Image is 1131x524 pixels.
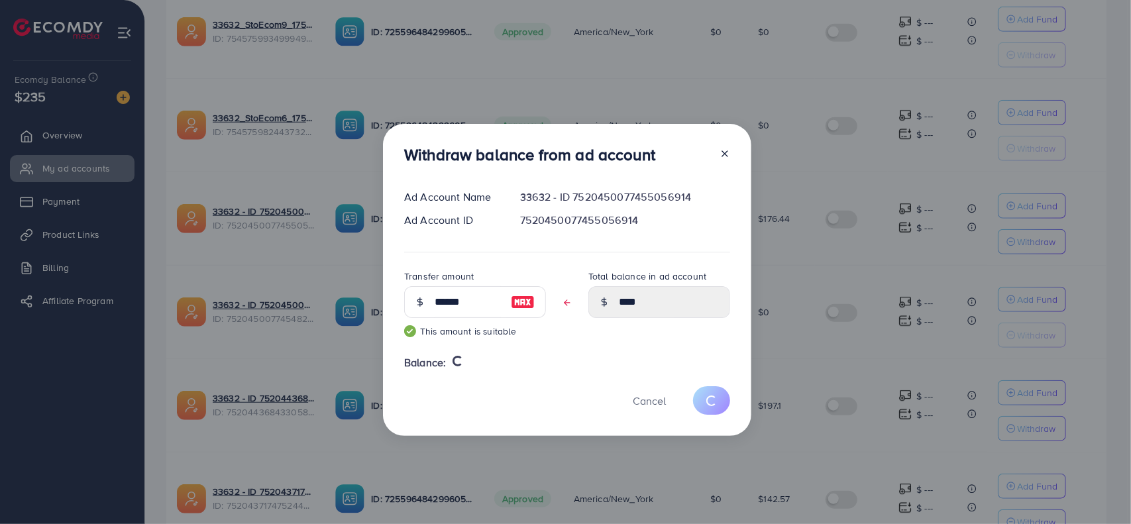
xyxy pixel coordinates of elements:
[404,145,655,164] h3: Withdraw balance from ad account
[616,386,682,415] button: Cancel
[633,393,666,408] span: Cancel
[510,189,741,205] div: 33632 - ID 7520450077455056914
[588,270,706,283] label: Total balance in ad account
[394,189,510,205] div: Ad Account Name
[510,213,741,228] div: 7520450077455056914
[404,270,474,283] label: Transfer amount
[511,294,535,310] img: image
[404,355,446,370] span: Balance:
[394,213,510,228] div: Ad Account ID
[404,325,546,338] small: This amount is suitable
[1075,464,1121,514] iframe: Chat
[404,325,416,337] img: guide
